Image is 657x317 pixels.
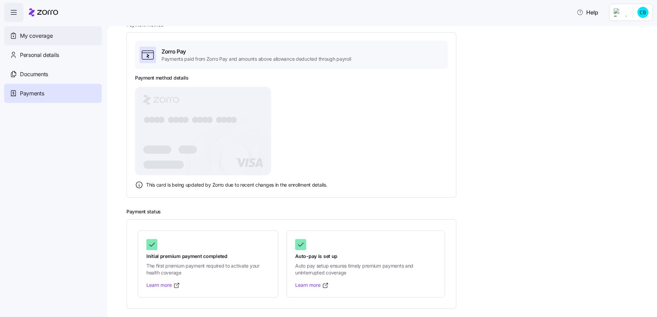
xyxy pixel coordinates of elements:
span: My coverage [20,32,53,40]
span: Auto pay setup ensures timely premium payments and uninterrupted coverage [295,262,436,277]
span: Documents [20,70,48,79]
img: Employer logo [614,8,627,16]
button: Help [571,5,604,19]
h3: Payment method details [135,74,189,81]
span: Initial premium payment completed [146,253,270,260]
span: Payments paid from Zorro Pay and amounts above allowance deducted through payroll [162,56,351,62]
tspan: ● [177,115,185,125]
span: Payments [20,89,44,98]
span: The first premium payment required to activate your health coverage [146,262,270,277]
span: Help [577,8,598,16]
a: My coverage [4,26,102,45]
tspan: ● [191,115,199,125]
a: Learn more [295,282,329,289]
span: This card is being updated by Zorro due to recent changes in the enrollment details. [146,181,327,188]
span: Personal details [20,51,59,59]
tspan: ● [225,115,233,125]
tspan: ● [196,115,204,125]
tspan: ● [172,115,180,125]
a: Learn more [146,282,180,289]
tspan: ● [220,115,228,125]
span: Auto-pay is set up [295,253,436,260]
a: Personal details [4,45,102,64]
span: Zorro Pay [162,47,351,56]
tspan: ● [167,115,175,125]
tspan: ● [206,115,214,125]
tspan: ● [143,115,151,125]
tspan: ● [201,115,209,125]
img: d71feb380b5d734a722a212268451c67 [637,7,648,18]
tspan: ● [148,115,156,125]
tspan: ● [230,115,238,125]
tspan: ● [158,115,166,125]
tspan: ● [153,115,161,125]
a: Payments [4,84,102,103]
tspan: ● [215,115,223,125]
a: Documents [4,64,102,84]
tspan: ● [182,115,190,125]
h2: Payment status [126,209,647,215]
